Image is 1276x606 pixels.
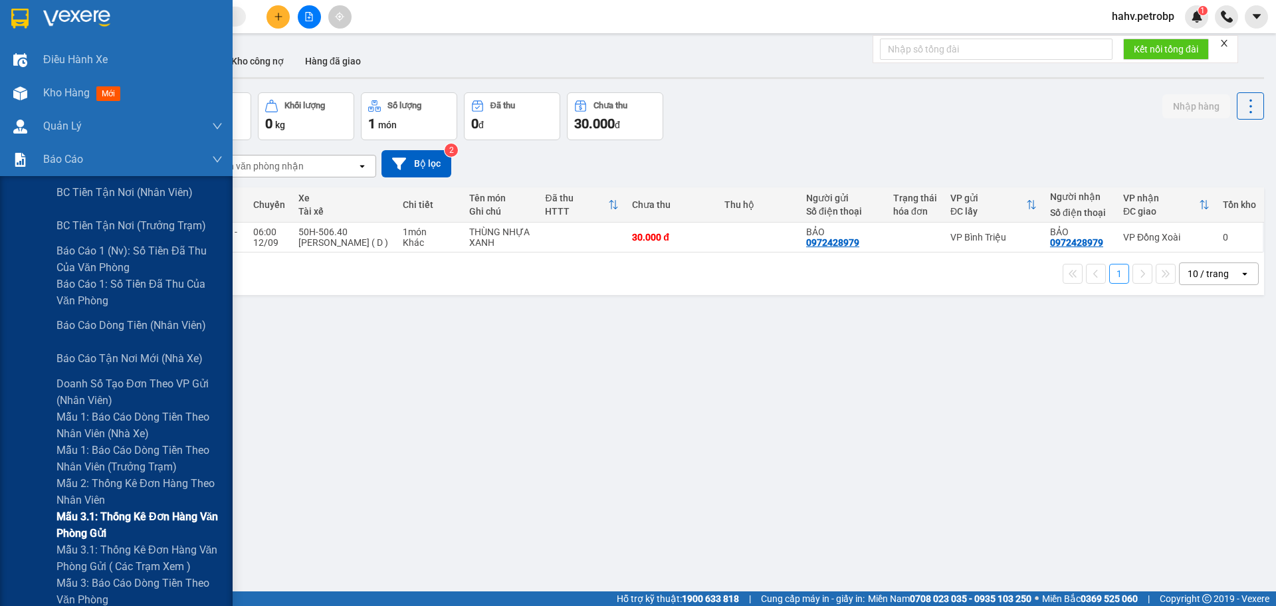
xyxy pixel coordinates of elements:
div: THÙNG NHỰA XANH [469,227,532,248]
div: Khác [403,237,456,248]
div: 50H-506.40 [298,227,390,237]
img: warehouse-icon [13,120,27,134]
span: | [749,591,751,606]
span: caret-down [1251,11,1263,23]
span: BC tiền tận nơi (nhân viên) [56,184,193,201]
span: đ [615,120,620,130]
span: Báo cáo tận nơi mới (nhà xe) [56,350,203,367]
span: Mẫu 1: Báo cáo dòng tiền theo nhân viên (trưởng trạm) [56,442,223,475]
span: Báo cáo 1 (nv): Số tiền đã thu của văn phòng [56,243,223,276]
div: Ghi chú [469,206,532,217]
div: Chi tiết [403,199,456,210]
div: ĐC giao [1123,206,1199,217]
div: 0 [1223,232,1256,243]
span: copyright [1202,594,1212,603]
span: 0 [265,116,272,132]
button: 1 [1109,264,1129,284]
img: warehouse-icon [13,86,27,100]
span: Quản Lý [43,118,82,134]
div: 10 / trang [1188,267,1229,280]
strong: 0708 023 035 - 0935 103 250 [910,593,1031,604]
sup: 1 [1198,6,1208,15]
span: Báo cáo [43,151,83,167]
div: Người gửi [806,193,880,203]
span: BC tiền tận nơi (trưởng trạm) [56,217,206,234]
div: Số điện thoại [806,206,880,217]
button: Nhập hàng [1162,94,1230,118]
svg: open [1239,268,1250,279]
span: 0 [471,116,478,132]
span: plus [274,12,283,21]
span: Miền Nam [868,591,1031,606]
span: Mẫu 1: Báo cáo dòng tiền theo nhân viên (nhà xe) [56,409,223,442]
button: Số lượng1món [361,92,457,140]
th: Toggle SortBy [944,187,1043,223]
div: VP Bình Triệu [950,232,1037,243]
span: aim [335,12,344,21]
button: Khối lượng0kg [258,92,354,140]
span: 30.000 [574,116,615,132]
span: close [1220,39,1229,48]
sup: 2 [445,144,458,157]
div: BẢO [1050,227,1110,237]
div: Chuyến [253,199,285,210]
div: [PERSON_NAME] ( D ) [298,237,390,248]
span: file-add [304,12,314,21]
span: hahv.petrobp [1101,8,1185,25]
div: 12/09 [253,237,285,248]
div: Trạng thái [893,193,937,203]
button: Kết nối tổng đài [1123,39,1209,60]
button: plus [266,5,290,29]
strong: 0369 525 060 [1081,593,1138,604]
img: solution-icon [13,153,27,167]
span: Mẫu 3.1: Thống kê đơn hàng văn phòng gửi ( các trạm xem ) [56,542,223,575]
div: Số điện thoại [1050,207,1110,218]
th: Toggle SortBy [538,187,625,223]
span: | [1148,591,1150,606]
div: HTTT [545,206,608,217]
strong: 1900 633 818 [682,593,739,604]
span: Mẫu 3.1: Thống kê đơn hàng văn phòng gửi [56,508,223,542]
span: đ [478,120,484,130]
span: Điều hành xe [43,51,108,68]
span: Mẫu 2: Thống kê đơn hàng theo nhân viên [56,475,223,508]
input: Nhập số tổng đài [880,39,1113,60]
span: kg [275,120,285,130]
div: Người nhận [1050,191,1110,202]
div: Tài xế [298,206,390,217]
span: ⚪️ [1035,596,1039,601]
div: Tên món [469,193,532,203]
div: Tồn kho [1223,199,1256,210]
div: VP Đồng Xoài [1123,232,1210,243]
span: down [212,154,223,165]
svg: open [357,161,368,171]
span: 1 [368,116,375,132]
span: Báo cáo dòng tiền (nhân viên) [56,317,206,334]
span: Kết nối tổng đài [1134,42,1198,56]
div: hóa đơn [893,206,937,217]
span: Cung cấp máy in - giấy in: [761,591,865,606]
img: icon-new-feature [1191,11,1203,23]
button: Chưa thu30.000đ [567,92,663,140]
button: Đã thu0đ [464,92,560,140]
button: Hàng đã giao [294,45,372,77]
div: Chưa thu [632,199,711,210]
div: Đã thu [490,101,515,110]
span: Báo cáo 1: Số tiền đã thu của văn phòng [56,276,223,309]
div: VP gửi [950,193,1026,203]
button: caret-down [1245,5,1268,29]
span: Miền Bắc [1042,591,1138,606]
img: logo-vxr [11,9,29,29]
div: 06:00 [253,227,285,237]
span: Doanh số tạo đơn theo VP gửi (nhân viên) [56,375,223,409]
div: 0972428979 [1050,237,1103,248]
span: Hỗ trợ kỹ thuật: [617,591,739,606]
div: BẢO [806,227,880,237]
span: down [212,121,223,132]
span: món [378,120,397,130]
div: Số lượng [387,101,421,110]
button: Kho công nợ [221,45,294,77]
span: mới [96,86,120,101]
div: 30.000 đ [632,232,711,243]
div: VP nhận [1123,193,1199,203]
